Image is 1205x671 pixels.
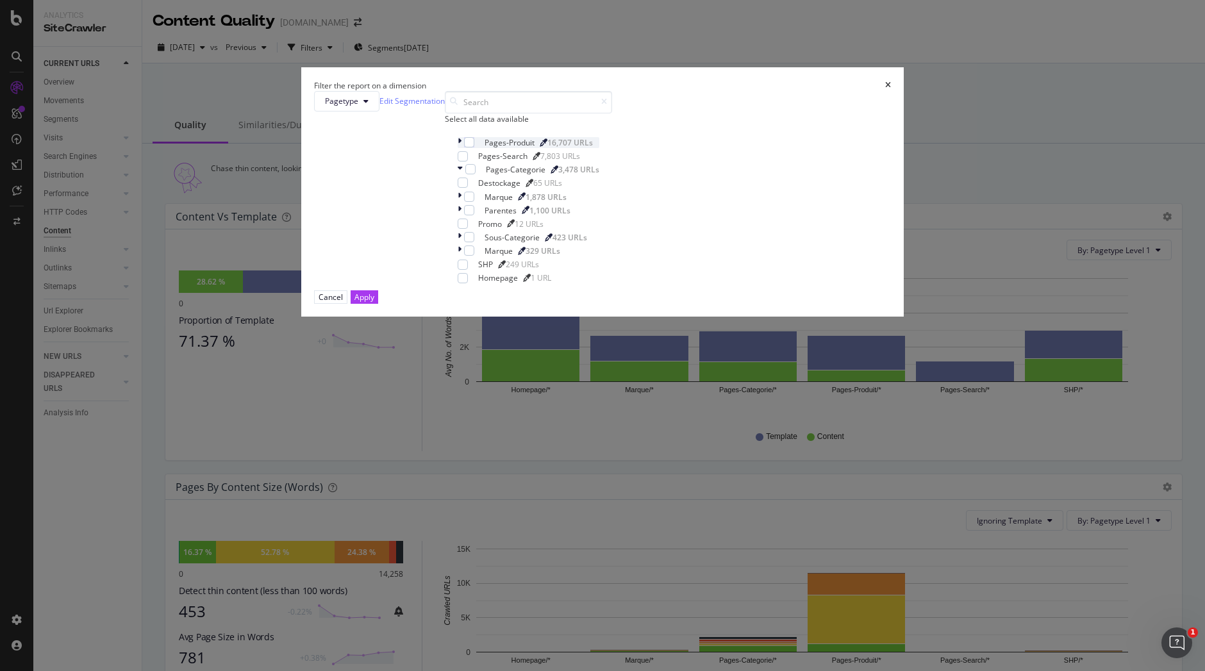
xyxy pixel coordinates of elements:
[354,292,374,302] div: Apply
[301,67,904,317] div: modal
[445,91,612,113] input: Search
[445,113,612,124] div: Select all data available
[314,290,347,304] button: Cancel
[515,219,544,229] div: 12 URLs
[478,151,528,162] div: Pages-Search
[485,137,535,148] div: Pages-Produit
[478,272,518,283] div: Homepage
[1161,627,1192,658] iframe: Intercom live chat
[485,232,540,243] div: Sous-Categorie
[485,205,517,216] div: Parentes
[485,192,513,203] div: Marque
[553,232,587,243] div: 423 URLs
[558,164,599,175] div: 3,478 URLs
[533,178,562,188] div: 65 URLs
[478,259,493,270] div: SHP
[351,290,378,304] button: Apply
[529,205,570,216] div: 1,100 URLs
[526,192,567,203] div: 1,878 URLs
[506,259,539,270] div: 249 URLs
[314,91,379,112] button: Pagetype
[885,80,891,91] div: times
[478,219,502,229] div: Promo
[540,151,580,162] div: 7,803 URLs
[526,245,560,256] div: 329 URLs
[319,292,343,302] div: Cancel
[547,137,593,148] div: 16,707 URLs
[314,80,426,91] div: Filter the report on a dimension
[1188,627,1198,638] span: 1
[379,94,445,108] a: Edit Segmentation
[485,245,513,256] div: Marque
[325,95,358,106] span: Pagetype
[486,164,545,175] div: Pages-Categorie
[478,178,520,188] div: Destockage
[531,272,551,283] div: 1 URL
